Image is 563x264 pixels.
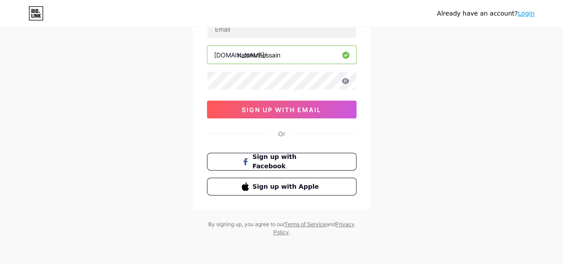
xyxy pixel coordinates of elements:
[206,220,357,236] div: By signing up, you agree to our and .
[437,9,535,18] div: Already have an account?
[284,221,326,227] a: Terms of Service
[252,152,321,171] span: Sign up with Facebook
[207,46,356,64] input: username
[207,153,356,171] button: Sign up with Facebook
[242,106,321,114] span: sign up with email
[214,50,267,60] div: [DOMAIN_NAME]/
[252,182,321,191] span: Sign up with Apple
[207,101,356,118] button: sign up with email
[207,178,356,195] button: Sign up with Apple
[278,129,285,138] div: Or
[518,10,535,17] a: Login
[207,20,356,38] input: Email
